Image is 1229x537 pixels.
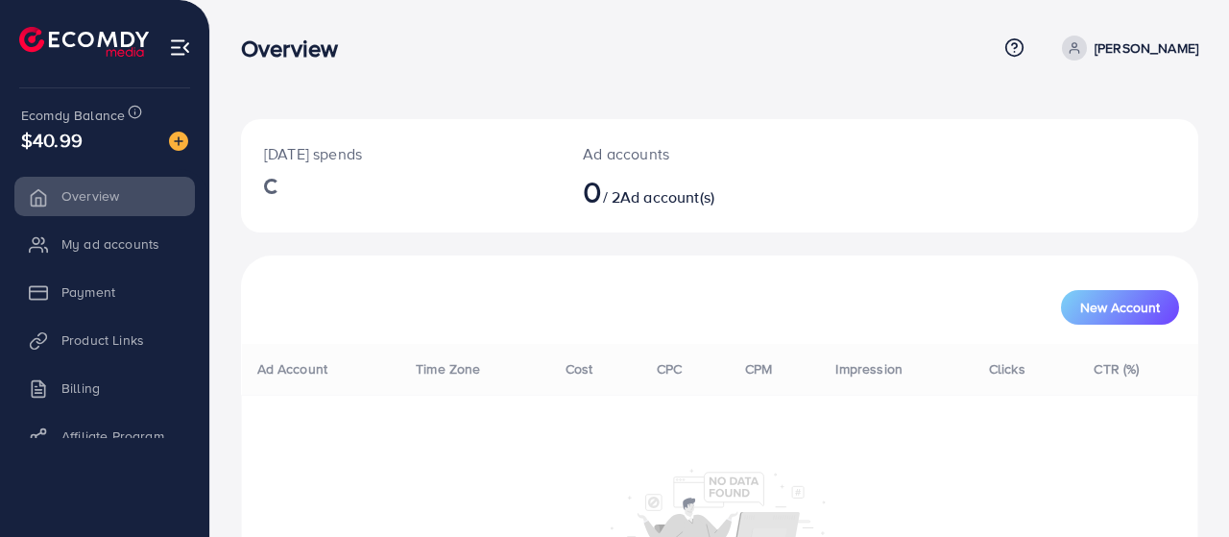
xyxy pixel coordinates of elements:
[1080,301,1160,314] span: New Account
[21,106,125,125] span: Ecomdy Balance
[169,132,188,151] img: image
[620,186,714,207] span: Ad account(s)
[1061,290,1179,325] button: New Account
[241,35,353,62] h3: Overview
[583,173,776,209] h2: / 2
[21,126,83,154] span: $40.99
[1054,36,1198,61] a: [PERSON_NAME]
[583,142,776,165] p: Ad accounts
[1095,37,1198,60] p: [PERSON_NAME]
[583,169,602,213] span: 0
[19,27,149,57] img: logo
[169,37,191,59] img: menu
[264,142,537,165] p: [DATE] spends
